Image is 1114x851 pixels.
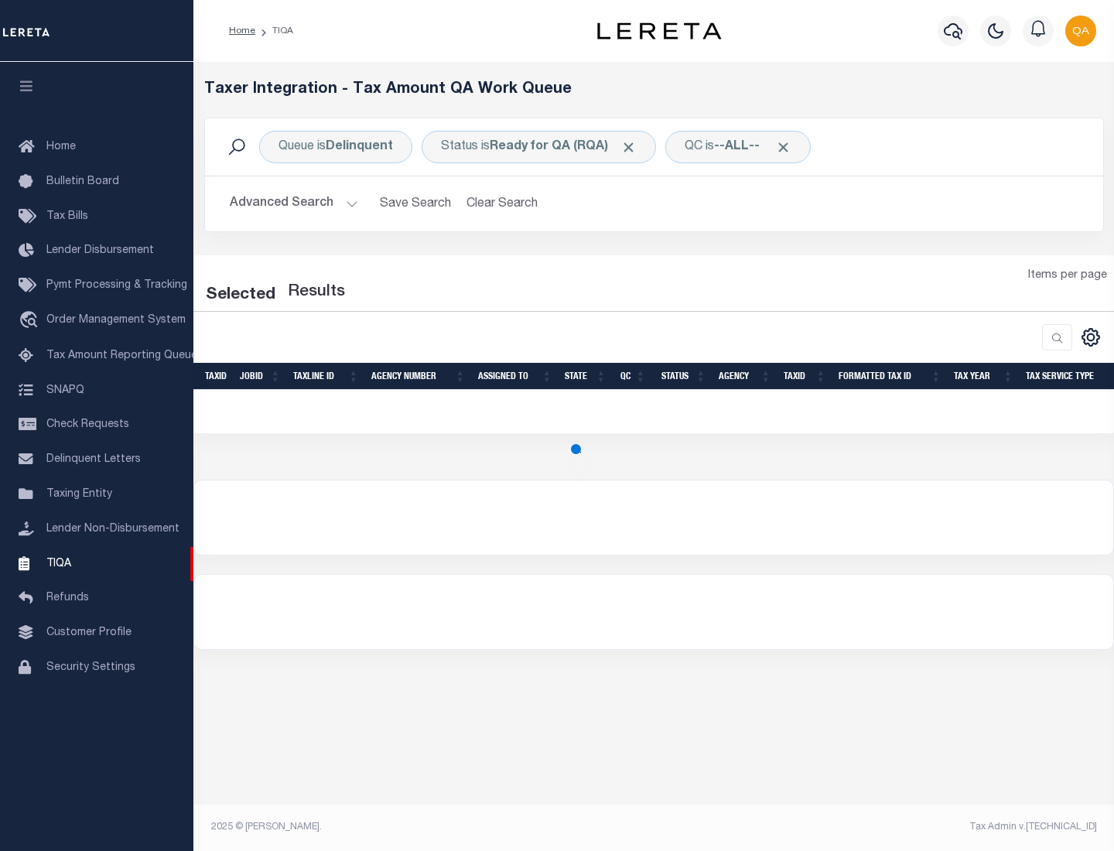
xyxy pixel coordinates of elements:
[559,363,613,390] th: State
[200,820,654,834] div: 2025 © [PERSON_NAME].
[46,142,76,152] span: Home
[19,311,43,331] i: travel_explore
[234,363,287,390] th: JobID
[255,24,293,38] li: TIQA
[46,524,179,535] span: Lender Non-Disbursement
[714,141,760,153] b: --ALL--
[288,280,345,305] label: Results
[832,363,948,390] th: Formatted Tax ID
[229,26,255,36] a: Home
[46,489,112,500] span: Taxing Entity
[652,363,712,390] th: Status
[46,593,89,603] span: Refunds
[775,139,791,156] span: Click to Remove
[597,22,721,39] img: logo-dark.svg
[199,363,234,390] th: TaxID
[204,80,1104,99] h5: Taxer Integration - Tax Amount QA Work Queue
[613,363,652,390] th: QC
[422,131,656,163] div: Click to Edit
[365,363,472,390] th: Agency Number
[46,280,187,291] span: Pymt Processing & Tracking
[46,211,88,222] span: Tax Bills
[665,820,1097,834] div: Tax Admin v.[TECHNICAL_ID]
[490,141,637,153] b: Ready for QA (RQA)
[46,315,186,326] span: Order Management System
[259,131,412,163] div: Click to Edit
[46,558,71,569] span: TIQA
[1028,268,1107,285] span: Items per page
[1065,15,1096,46] img: svg+xml;base64,PHN2ZyB4bWxucz0iaHR0cDovL3d3dy53My5vcmcvMjAwMC9zdmciIHBvaW50ZXItZXZlbnRzPSJub25lIi...
[460,189,545,219] button: Clear Search
[472,363,559,390] th: Assigned To
[665,131,811,163] div: Click to Edit
[46,176,119,187] span: Bulletin Board
[712,363,777,390] th: Agency
[46,627,132,638] span: Customer Profile
[46,245,154,256] span: Lender Disbursement
[326,141,393,153] b: Delinquent
[230,189,358,219] button: Advanced Search
[46,662,135,673] span: Security Settings
[206,283,275,308] div: Selected
[620,139,637,156] span: Click to Remove
[46,350,197,361] span: Tax Amount Reporting Queue
[371,189,460,219] button: Save Search
[46,419,129,430] span: Check Requests
[46,454,141,465] span: Delinquent Letters
[287,363,365,390] th: TaxLine ID
[777,363,832,390] th: TaxID
[948,363,1020,390] th: Tax Year
[46,384,84,395] span: SNAPQ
